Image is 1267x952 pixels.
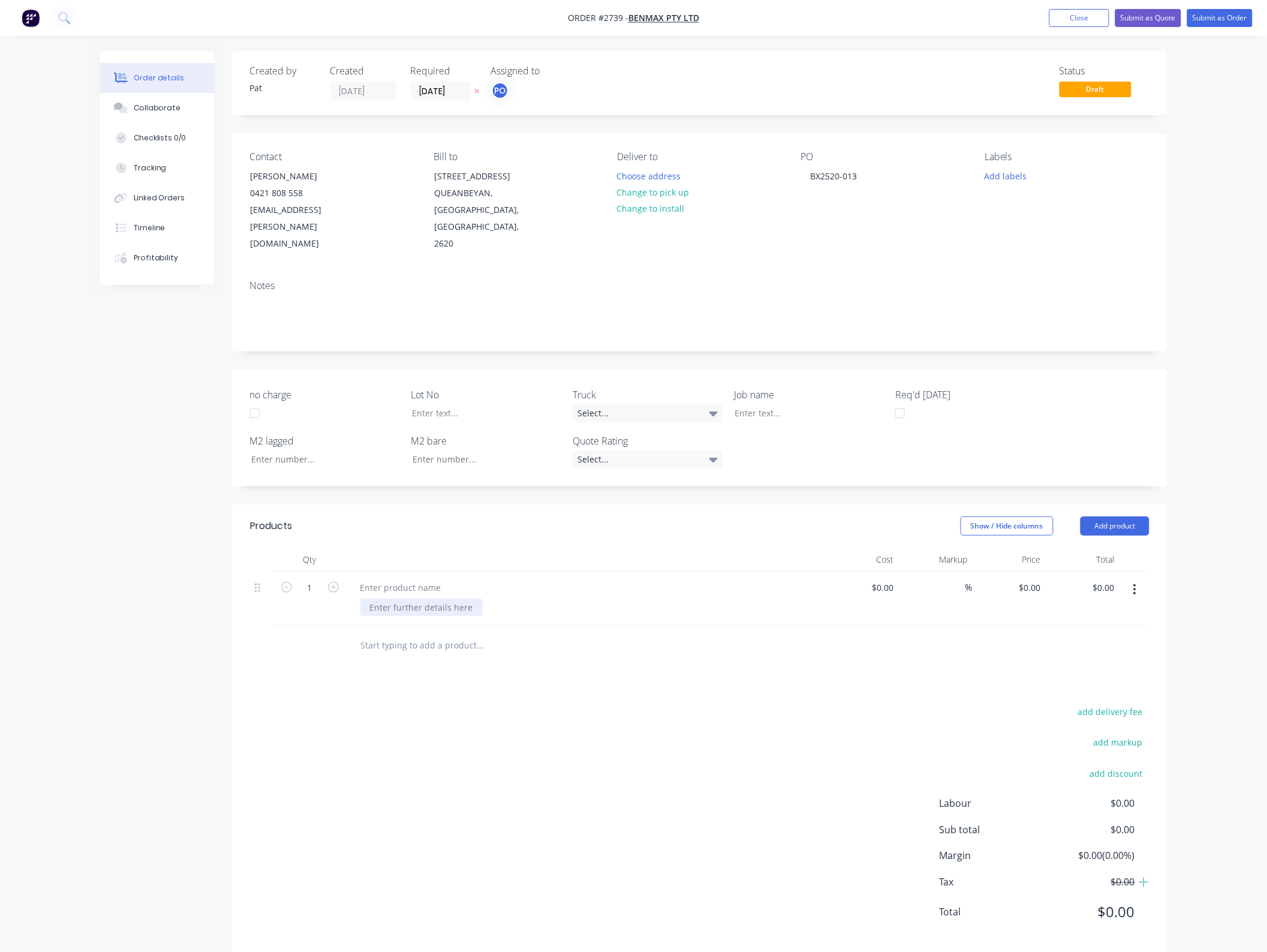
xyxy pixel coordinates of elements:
[100,63,214,93] button: Order details
[826,548,899,572] div: Cost
[617,151,781,163] div: Deliver to
[250,65,316,77] div: Created by
[610,184,696,200] button: Change to pick up
[1115,9,1181,27] button: Submit as Quote
[899,548,973,572] div: Markup
[250,280,1149,292] div: Notes
[434,168,534,185] div: [STREET_ADDRESS]
[1060,65,1149,77] div: Status
[133,103,180,113] div: Collaborate
[434,185,534,252] div: QUEANBEYAN, [GEOGRAPHIC_DATA], [GEOGRAPHIC_DATA], 2620
[1046,902,1134,923] span: $0.00
[801,151,965,163] div: PO
[610,167,687,184] button: Choose address
[22,9,40,27] img: Factory
[961,516,1054,536] button: Show / Hide columns
[251,185,350,202] div: 0421 808 558
[573,451,723,469] div: Select...
[1081,516,1149,536] button: Add product
[411,65,477,77] div: Required
[100,93,214,123] button: Collaborate
[940,875,1046,890] span: Tax
[1049,9,1109,27] button: Close
[250,519,292,533] div: Products
[411,434,561,448] label: M2 bare
[411,388,561,402] label: Lot No
[424,167,544,253] div: [STREET_ADDRESS]QUEANBEYAN, [GEOGRAPHIC_DATA], [GEOGRAPHIC_DATA], 2620
[940,905,1046,920] span: Total
[940,849,1046,863] span: Margin
[573,404,723,422] div: Select...
[610,200,691,217] button: Change to install
[1088,734,1149,750] button: add markup
[978,167,1033,184] button: Add labels
[330,65,396,77] div: Created
[251,168,350,185] div: [PERSON_NAME]
[360,633,600,657] input: Start typing to add a product...
[402,451,561,469] input: Enter number...
[100,243,214,273] button: Profitability
[734,388,884,402] label: Job name
[133,223,165,233] div: Timeline
[568,13,628,24] span: Order #2739 -
[100,213,214,243] button: Timeline
[1046,822,1134,837] span: $0.00
[1046,875,1134,890] span: $0.00
[251,202,350,252] div: [EMAIL_ADDRESS][PERSON_NAME][DOMAIN_NAME]
[133,73,184,83] div: Order details
[573,434,723,448] label: Quote Rating
[1046,548,1119,572] div: Total
[133,133,186,143] div: Checklists 0/0
[1046,796,1134,810] span: $0.00
[491,82,509,100] button: PO
[100,123,214,153] button: Checklists 0/0
[250,434,400,448] label: M2 lagged
[801,167,867,185] div: BX2520-013
[940,822,1046,837] span: Sub total
[1046,849,1134,863] span: $0.00 ( 0.00 %)
[241,451,399,469] input: Enter number...
[434,151,598,163] div: Bill to
[573,388,723,402] label: Truck
[1084,765,1149,782] button: add discount
[940,796,1046,810] span: Labour
[274,548,346,572] div: Qty
[240,167,360,253] div: [PERSON_NAME]0421 808 558[EMAIL_ADDRESS][PERSON_NAME][DOMAIN_NAME]
[1060,82,1131,97] span: Draft
[1072,704,1149,720] button: add delivery fee
[1187,9,1253,27] button: Submit as Order
[250,82,316,94] div: Pat
[250,388,400,402] label: no charge
[250,151,414,163] div: Contact
[973,548,1046,572] div: Price
[491,65,611,77] div: Assigned to
[133,163,166,173] div: Tracking
[100,183,214,213] button: Linked Orders
[133,253,178,263] div: Profitability
[628,13,699,24] a: Benmax Pty Ltd
[100,153,214,183] button: Tracking
[895,388,1045,402] label: Req'd [DATE]
[985,151,1149,163] div: Labels
[965,581,973,594] span: %
[133,193,185,203] div: Linked Orders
